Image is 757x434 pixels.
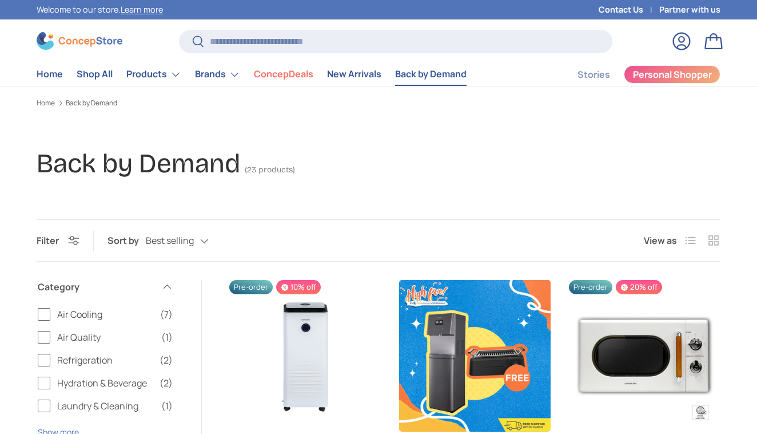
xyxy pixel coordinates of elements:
button: Filter [37,234,79,247]
nav: Primary [37,63,467,86]
span: (23 products) [245,165,295,175]
a: Partner with us [659,3,720,16]
a: Home [37,63,63,85]
a: Contact Us [599,3,659,16]
a: Condura Vintage Style 20L Microwave Oven [569,280,720,432]
a: Shop All [77,63,113,85]
span: Air Cooling [57,307,153,321]
span: Personal Shopper [633,70,712,79]
a: New Arrivals [327,63,381,85]
span: 20% off [616,280,662,294]
a: Toshiba Black Bottom Loading UV Sterilization Water Dispenser [399,280,551,432]
span: (2) [160,353,173,367]
a: Home [37,100,55,106]
span: Laundry & Cleaning [57,399,154,413]
span: (1) [161,399,173,413]
a: Condura 20L EasyDry All-Around Dryer Dehumidifier [229,280,381,432]
a: Back by Demand [66,100,117,106]
summary: Brands [188,63,247,86]
span: Pre-order [229,280,273,294]
span: Category [38,280,154,294]
span: Pre-order [569,280,612,294]
span: 10% off [276,280,321,294]
img: ConcepStore [37,32,122,50]
a: Products [126,63,181,86]
span: Best selling [146,235,194,246]
p: Welcome to our store. [37,3,163,16]
a: Brands [195,63,240,86]
a: Personal Shopper [624,65,720,84]
span: (1) [161,330,173,344]
span: Hydration & Beverage [57,376,153,390]
span: Air Quality [57,330,154,344]
summary: Category [38,266,173,307]
span: Refrigeration [57,353,153,367]
a: Learn more [121,4,163,15]
a: Back by Demand [395,63,467,85]
button: Best selling [146,231,232,251]
span: (7) [160,307,173,321]
nav: Breadcrumbs [37,98,720,108]
summary: Products [119,63,188,86]
span: Filter [37,234,59,247]
nav: Secondary [550,63,720,86]
label: Sort by [107,234,146,247]
h1: Back by Demand [37,147,240,180]
a: Stories [577,64,610,86]
a: ConcepDeals [254,63,313,85]
span: (2) [160,376,173,390]
span: View as [644,234,677,247]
